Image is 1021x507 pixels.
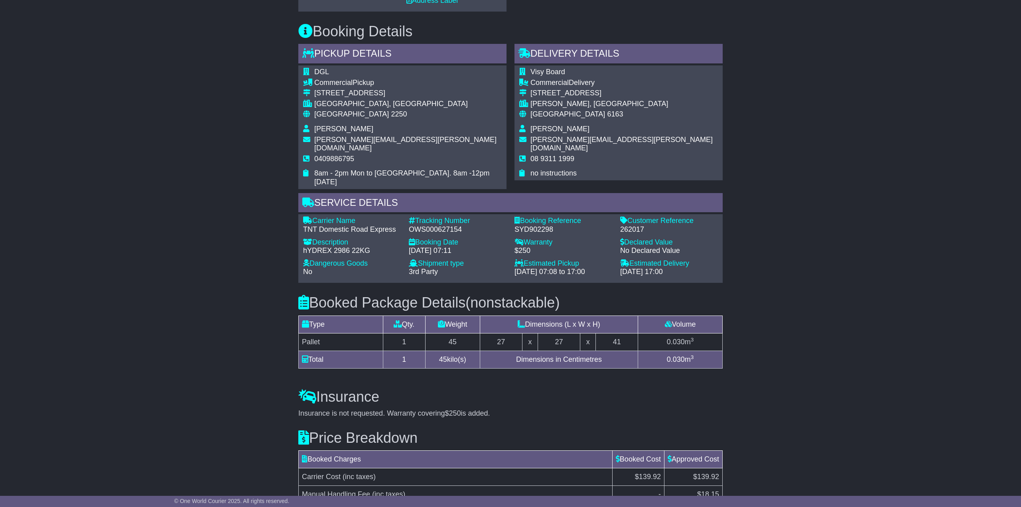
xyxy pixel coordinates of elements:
span: [GEOGRAPHIC_DATA] [314,110,389,118]
div: Service Details [298,193,723,215]
span: Commercial [530,79,569,87]
td: x [522,333,538,351]
td: Weight [425,316,480,333]
td: Pallet [299,333,383,351]
sup: 3 [691,354,694,360]
div: [STREET_ADDRESS] [314,89,502,98]
div: 262017 [620,225,718,234]
div: hYDREX 2986 22KG [303,247,401,255]
td: Dimensions (L x W x H) [480,316,638,333]
span: 3rd Party [409,268,438,276]
span: 2250 [391,110,407,118]
span: DGL [314,68,329,76]
span: [GEOGRAPHIC_DATA] [530,110,605,118]
td: m [638,351,723,368]
td: Approved Cost [664,451,722,468]
span: 0.030 [667,338,685,346]
div: Estimated Delivery [620,259,718,268]
span: 08 9311 1999 [530,155,574,163]
span: $139.92 [693,473,719,481]
h3: Booking Details [298,24,723,39]
span: - [658,490,661,498]
sup: 3 [691,337,694,343]
span: [PERSON_NAME] [314,125,373,133]
div: Carrier Name [303,217,401,225]
span: (inc taxes) [343,473,376,481]
span: (nonstackable) [465,294,560,311]
td: kilo(s) [425,351,480,368]
h3: Booked Package Details [298,295,723,311]
div: Declared Value [620,238,718,247]
td: 27 [538,333,580,351]
div: Estimated Pickup [514,259,612,268]
span: [PERSON_NAME][EMAIL_ADDRESS][PERSON_NAME][DOMAIN_NAME] [314,136,497,152]
h3: Insurance [298,389,723,405]
div: OWS000627154 [409,225,507,234]
td: 1 [383,333,425,351]
div: No Declared Value [620,247,718,255]
div: Description [303,238,401,247]
td: Type [299,316,383,333]
span: 45 [439,355,447,363]
div: [STREET_ADDRESS] [530,89,718,98]
div: Delivery [530,79,718,87]
div: Pickup Details [298,44,507,65]
td: 27 [480,333,522,351]
div: Warranty [514,238,612,247]
td: Total [299,351,383,368]
td: m [638,333,723,351]
div: [DATE] 17:00 [620,268,718,276]
div: Insurance is not requested. Warranty covering is added. [298,409,723,418]
td: 45 [425,333,480,351]
span: no instructions [530,169,577,177]
div: TNT Domestic Road Express [303,225,401,234]
span: [PERSON_NAME] [530,125,589,133]
h3: Price Breakdown [298,430,723,446]
div: Tracking Number [409,217,507,225]
td: Booked Charges [299,451,613,468]
div: SYD902298 [514,225,612,234]
div: [DATE] 07:08 to 17:00 [514,268,612,276]
td: 1 [383,351,425,368]
td: Qty. [383,316,425,333]
div: Dangerous Goods [303,259,401,268]
div: [PERSON_NAME], [GEOGRAPHIC_DATA] [530,100,718,109]
span: $250 [445,409,461,417]
span: Carrier Cost [302,473,341,481]
span: $18.15 [697,490,719,498]
span: Visy Board [530,68,565,76]
span: $139.92 [635,473,661,481]
span: No [303,268,312,276]
span: (inc taxes) [372,490,405,498]
div: Booking Date [409,238,507,247]
td: 41 [596,333,638,351]
div: Customer Reference [620,217,718,225]
td: Dimensions in Centimetres [480,351,638,368]
span: 8am - 2pm Mon to [GEOGRAPHIC_DATA]. 8am -12pm [DATE] [314,169,489,186]
span: 0.030 [667,355,685,363]
span: Commercial [314,79,353,87]
div: $250 [514,247,612,255]
div: [GEOGRAPHIC_DATA], [GEOGRAPHIC_DATA] [314,100,502,109]
td: Volume [638,316,723,333]
span: © One World Courier 2025. All rights reserved. [174,498,290,504]
td: x [580,333,595,351]
span: Manual Handling Fee [302,490,370,498]
div: Shipment type [409,259,507,268]
div: Delivery Details [514,44,723,65]
div: Pickup [314,79,502,87]
span: [PERSON_NAME][EMAIL_ADDRESS][PERSON_NAME][DOMAIN_NAME] [530,136,713,152]
div: Booking Reference [514,217,612,225]
span: 0409886795 [314,155,354,163]
span: 6163 [607,110,623,118]
td: Booked Cost [612,451,664,468]
div: [DATE] 07:11 [409,247,507,255]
